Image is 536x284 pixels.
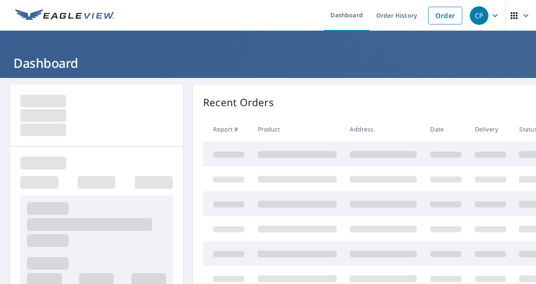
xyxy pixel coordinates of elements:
th: Product [251,117,343,142]
th: Delivery [468,117,513,142]
div: CP [470,6,488,25]
th: Address [343,117,423,142]
img: EV Logo [15,9,115,22]
h1: Dashboard [10,54,526,72]
p: Recent Orders [203,95,274,110]
a: Order [428,7,462,24]
th: Date [423,117,468,142]
th: Report # [203,117,251,142]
